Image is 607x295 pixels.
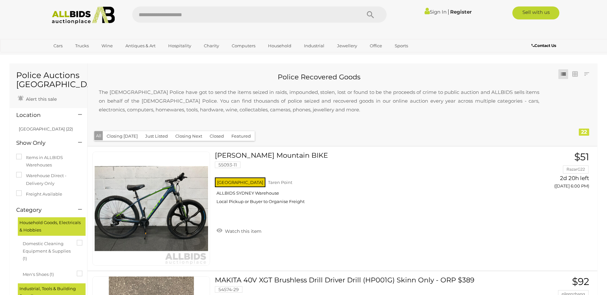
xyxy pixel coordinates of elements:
[92,73,546,81] h2: Police Recovered Goods
[16,71,81,89] h1: Police Auctions [GEOGRAPHIC_DATA]
[391,40,412,51] a: Sports
[579,129,589,136] div: 22
[512,6,559,19] a: Sell with us
[171,131,206,141] button: Closing Next
[49,51,104,62] a: [GEOGRAPHIC_DATA]
[228,131,255,141] button: Featured
[425,9,447,15] a: Sign In
[228,40,260,51] a: Computers
[450,9,472,15] a: Register
[92,81,546,120] p: The [DEMOGRAPHIC_DATA] Police have got to send the items seized in raids, impounded, stolen, lost...
[448,8,449,15] span: |
[16,94,58,103] a: Alert this sale
[517,152,591,192] a: $51 RazarG22 2d 20h left ([DATE] 6:00 PM)
[354,6,387,23] button: Search
[141,131,172,141] button: Just Listed
[24,96,57,102] span: Alert this sale
[94,131,103,141] button: All
[97,40,117,51] a: Wine
[18,217,86,236] div: Household Goods, Electricals & Hobbies
[531,43,556,48] b: Contact Us
[16,207,68,213] h4: Category
[333,40,361,51] a: Jewellery
[48,6,119,24] img: Allbids.com.au
[531,42,558,49] a: Contact Us
[16,112,68,118] h4: Location
[16,140,68,146] h4: Show Only
[215,226,263,235] a: Watch this item
[200,40,223,51] a: Charity
[19,126,73,131] a: [GEOGRAPHIC_DATA] (22)
[223,228,262,234] span: Watch this item
[71,40,93,51] a: Trucks
[103,131,142,141] button: Closing [DATE]
[16,190,62,198] label: Freight Available
[206,131,228,141] button: Closed
[220,152,508,209] a: [PERSON_NAME] Mountain BIKE 55093-11 [GEOGRAPHIC_DATA] Taren Point ALLBIDS SYDNEY Warehouse Local...
[264,40,296,51] a: Household
[300,40,329,51] a: Industrial
[16,154,81,169] label: Items in ALLBIDS Warehouses
[574,151,589,163] span: $51
[16,172,81,187] label: Warehouse Direct - Delivery Only
[572,276,589,288] span: $92
[164,40,195,51] a: Hospitality
[23,238,71,263] span: Domestic Cleaning Equipment & Supplies (1)
[366,40,386,51] a: Office
[121,40,160,51] a: Antiques & Art
[49,40,67,51] a: Cars
[95,152,208,265] img: 55093-11a.jpeg
[23,269,71,278] span: Men's Shoes (1)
